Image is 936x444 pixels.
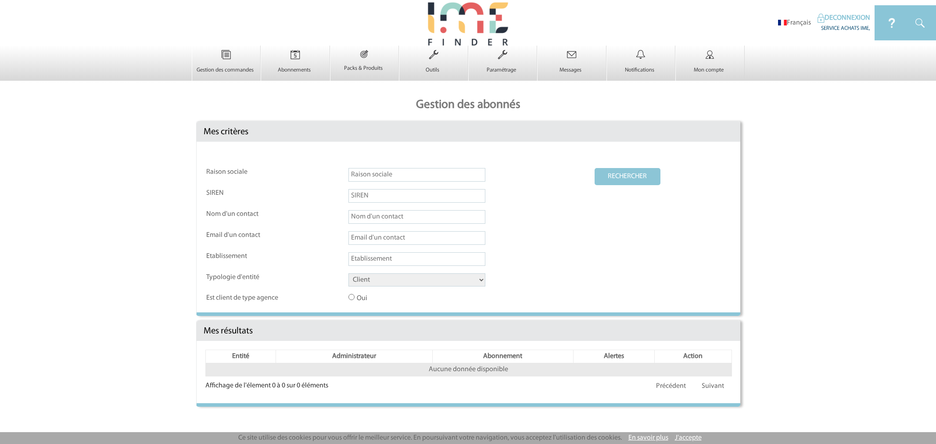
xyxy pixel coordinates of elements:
a: DECONNEXION [818,14,870,21]
label: Raison sociale [206,168,285,176]
th: Action: activer pour trier la colonne par ordre croissant [654,350,732,363]
p: Mon compte [676,67,742,74]
span: Ce site utilise des cookies pour vous offrir le meilleur service. En poursuivant votre navigation... [238,434,622,441]
label: Oui [348,294,427,303]
label: Typologie d'entité [206,273,285,282]
label: Est client de type agence [206,294,285,302]
label: SIREN [206,189,285,197]
label: Nom d'un contact [206,210,285,218]
p: Messages [538,67,604,74]
p: Paramétrage [469,67,535,74]
p: Gestion des abonnés [192,90,745,121]
th: Abonnement: activer pour trier la colonne par ordre croissant [432,350,573,363]
div: SERVICE ACHATS IME, [818,23,870,32]
input: Nom d'un contact [348,210,485,224]
img: Mon compte [692,46,728,64]
th: Administrateur: activer pour trier la colonne par ordre croissant [276,350,433,363]
a: Suivant [694,378,732,394]
img: IDEAL Meetings & Events [909,5,936,40]
input: Email d'un contact [348,231,485,245]
p: Outils [399,67,466,74]
a: Précédent [649,378,693,394]
img: IDEAL Meetings & Events [818,14,825,23]
a: Paramétrage [469,59,537,74]
a: En savoir plus [628,434,668,441]
input: SIREN [348,189,485,203]
th: Entité: activer pour trier la colonne par ordre décroissant [205,350,276,363]
img: Paramétrage [484,46,520,64]
p: Notifications [607,67,673,74]
p: Abonnements [261,67,327,74]
a: Abonnements [261,59,330,74]
a: Mon compte [676,59,744,74]
label: Etablissement [206,252,285,261]
a: Messages [538,59,606,74]
td: Aucune donnée disponible [205,363,732,376]
img: Messages [554,46,590,64]
a: Packs & Produits [330,57,399,72]
img: Abonnements [277,46,313,64]
a: Notifications [607,59,675,74]
img: Notifications [623,46,659,64]
div: Mes résultats [197,321,740,341]
img: fr [778,20,787,25]
img: Packs & Produits [347,46,381,62]
a: J'accepte [675,434,702,441]
label: Email d'un contact [206,231,285,240]
img: IDEAL Meetings & Events [875,5,909,40]
li: Français [778,19,811,27]
th: Alertes: activer pour trier la colonne par ordre croissant [574,350,655,363]
a: Outils [399,59,468,74]
p: Packs & Produits [330,65,397,72]
button: RECHERCHER [595,168,660,185]
div: Affichage de l'élement 0 à 0 sur 0 éléments [205,376,328,390]
input: Raison sociale [348,168,485,182]
div: Mes critères [197,122,740,142]
p: Gestion des commandes [192,67,258,74]
a: Gestion des commandes [192,59,261,74]
input: Etablissement [348,252,485,266]
img: Outils [416,46,452,64]
img: Gestion des commandes [208,46,244,64]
